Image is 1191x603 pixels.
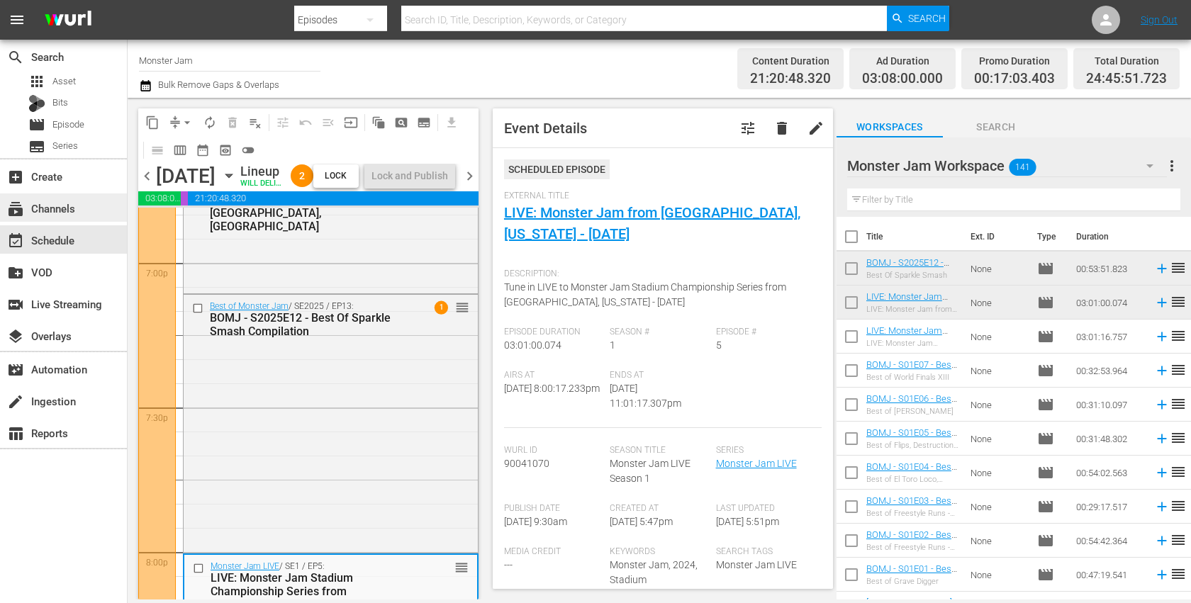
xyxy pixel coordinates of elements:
a: BOMJ - S2025E12 - Best Of Sparkle Smash Compilation [866,257,959,289]
span: reorder [1170,429,1187,446]
span: Customize Event [739,120,756,137]
span: Search [908,6,946,31]
span: Create Series Block [413,111,435,134]
span: arrow_drop_down [180,115,194,130]
div: Best Of Sparkle Smash [866,271,959,280]
a: BOMJ - S01E02 - Best of Freestyle Runs - 2019 - Compilation [866,529,957,561]
span: Series [28,138,45,155]
span: Loop Content [198,111,221,134]
span: Asset [52,74,76,89]
span: toggle_off [241,143,255,157]
div: Best of [PERSON_NAME] [866,407,959,416]
span: 00:17:03.403 [181,191,188,205]
div: Content Duration [750,51,831,71]
span: Last Updated [716,503,815,514]
span: Bulk Remove Gaps & Overlaps [156,79,279,90]
td: None [965,286,1031,320]
span: reorder [1170,395,1187,412]
button: edit [799,111,833,145]
span: delete [773,120,790,137]
a: BOMJ - S01E06 - Best of [PERSON_NAME] - Compilation [866,393,957,425]
svg: Add to Schedule [1154,533,1170,548]
span: reorder [1170,565,1187,582]
span: Monster Jam LIVE Season 1 [610,458,690,484]
span: 24 hours Lineup View is OFF [237,139,259,162]
span: 03:08:00.000 [862,71,943,87]
span: Keywords [610,546,708,558]
a: BOMJ - S01E03 - Best of Freestyle Runs - 2024 - Compilation [866,495,957,527]
button: delete [765,111,799,145]
span: 03:01:00.074 [504,339,561,351]
span: subtitles_outlined [417,115,431,130]
span: Episode [1037,532,1054,549]
span: 00:17:03.403 [974,71,1055,87]
span: Series [52,139,78,153]
div: Best of World Finals XIII [866,373,959,382]
td: 03:01:16.757 [1070,320,1148,354]
div: Best of Flips, Destruction, and Saves [866,441,959,450]
span: [DATE] 5:47pm [610,516,673,527]
span: more_vert [1163,157,1180,174]
span: Media Credit [504,546,603,558]
button: reorder [454,560,469,574]
td: 00:54:42.364 [1070,524,1148,558]
span: 1 [435,300,448,314]
span: calendar_view_week_outlined [173,143,187,157]
span: 21:20:48.320 [750,71,831,87]
div: Scheduled Episode [504,159,610,179]
span: Week Calendar View [169,139,191,162]
div: Lineup [240,164,285,179]
td: 00:29:17.517 [1070,490,1148,524]
span: reorder [454,560,469,575]
span: reorder [1170,327,1187,344]
span: menu [9,11,26,28]
div: Best of El Toro Loco, Avenger, and Megalodon [866,475,959,484]
span: 2 [291,170,313,181]
span: 21:20:48.320 [188,191,478,205]
span: input [344,115,358,130]
span: reorder [455,300,469,315]
span: date_range_outlined [196,143,210,157]
a: BOMJ - S01E04 - Best of El Toro Loco, Avenger, and Megalodon - Compilation [866,461,957,514]
th: Title [866,217,962,257]
div: Lock and Publish [371,163,448,188]
a: BOMJ - S01E07 - Best of World Finals XIII - Compilation [866,359,957,391]
td: 03:01:00.074 [1070,286,1148,320]
span: Clear Lineup [244,111,267,134]
td: 00:53:51.823 [1070,252,1148,286]
span: Episode [1037,362,1054,379]
span: Episode [1037,328,1054,345]
td: 00:54:02.563 [1070,456,1148,490]
span: content_copy [145,115,160,130]
span: Episode [1037,430,1054,447]
span: Channels [7,201,24,218]
div: LIVE: Monster Jam Freestyle Mania - [GEOGRAPHIC_DATA], [GEOGRAPHIC_DATA] - [DATE] [866,339,959,348]
a: Monster Jam LIVE [211,561,279,571]
span: Episode [1037,396,1054,413]
span: apps [28,73,45,90]
span: [DATE] 8:00:17.233pm [504,383,600,394]
span: Created At [610,503,708,514]
td: 00:31:10.097 [1070,388,1148,422]
td: None [965,422,1031,456]
th: Type [1029,217,1068,257]
span: Revert to Primary Episode [294,111,317,134]
button: Lock and Publish [364,163,455,188]
span: 24:45:51.723 [1086,71,1167,87]
span: Search [7,49,24,66]
th: Ext. ID [962,217,1029,257]
td: None [965,388,1031,422]
div: Best of Freestyle Runs - 2019 [866,543,959,552]
a: Sign Out [1141,14,1178,26]
span: reorder [1170,293,1187,310]
span: Episode [52,118,84,132]
span: Search Tags [716,546,815,558]
div: Monster Jam Workspace [847,146,1167,186]
span: Tune in LIVE to Monster Jam Stadium Championship Series from [GEOGRAPHIC_DATA], [US_STATE] - [DATE] [504,281,786,308]
span: chevron_right [461,167,479,185]
td: None [965,354,1031,388]
span: Episode [1037,464,1054,481]
span: Ends At [610,370,708,381]
div: Promo Duration [974,51,1055,71]
span: chevron_left [138,167,156,185]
